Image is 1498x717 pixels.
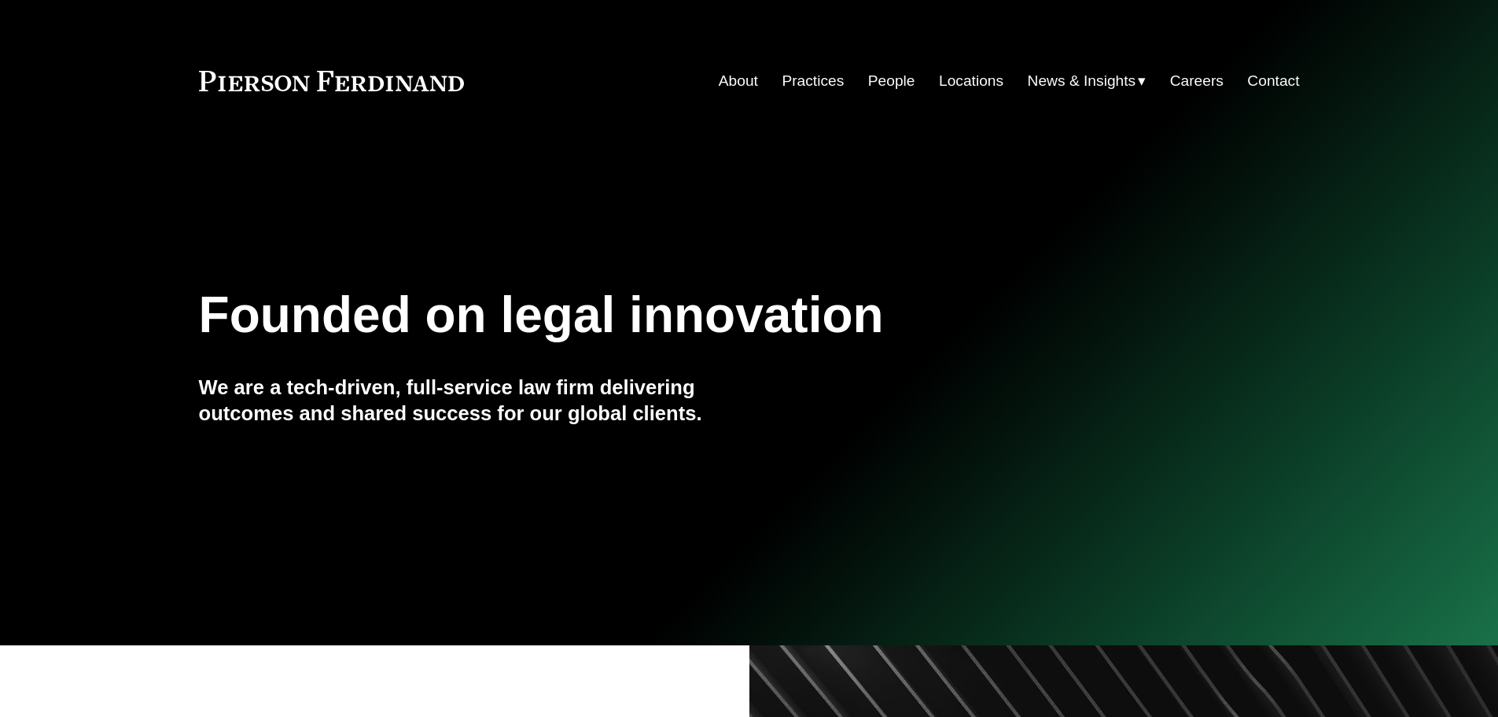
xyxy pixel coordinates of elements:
span: News & Insights [1028,68,1136,95]
a: folder dropdown [1028,66,1147,96]
h4: We are a tech-driven, full-service law firm delivering outcomes and shared success for our global... [199,375,749,426]
a: Contact [1247,66,1299,96]
a: People [868,66,915,96]
a: Practices [782,66,844,96]
h1: Founded on legal innovation [199,286,1117,344]
a: About [719,66,758,96]
a: Careers [1170,66,1224,96]
a: Locations [939,66,1003,96]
